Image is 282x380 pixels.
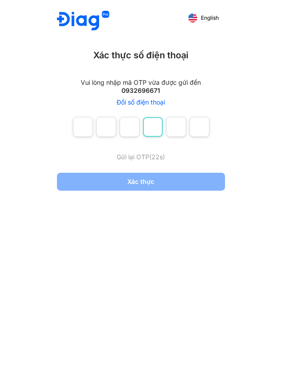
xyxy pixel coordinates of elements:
[81,79,201,87] div: Vui lòng nhập mã OTP vừa được gửi đến
[122,87,161,95] div: 0932696671
[117,98,165,106] a: Đổi số điện thoại
[188,13,197,22] img: English
[182,11,225,25] button: English
[94,50,189,61] div: Xác thực số điện thoại
[57,173,225,191] button: Xác thực
[201,15,219,21] span: English
[57,11,109,32] img: logo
